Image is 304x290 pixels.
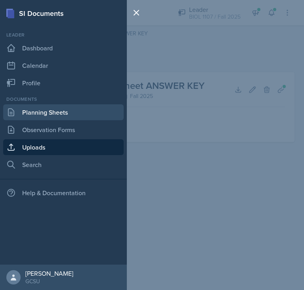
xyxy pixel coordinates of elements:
a: Observation Forms [3,122,124,138]
div: GCSU [25,277,73,285]
a: Search [3,157,124,173]
a: Dashboard [3,40,124,56]
div: Help & Documentation [3,185,124,201]
div: Leader [3,31,124,38]
div: Documents [3,96,124,103]
a: Profile [3,75,124,91]
a: Planning Sheets [3,104,124,120]
a: Uploads [3,139,124,155]
a: Calendar [3,58,124,73]
div: [PERSON_NAME] [25,269,73,277]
